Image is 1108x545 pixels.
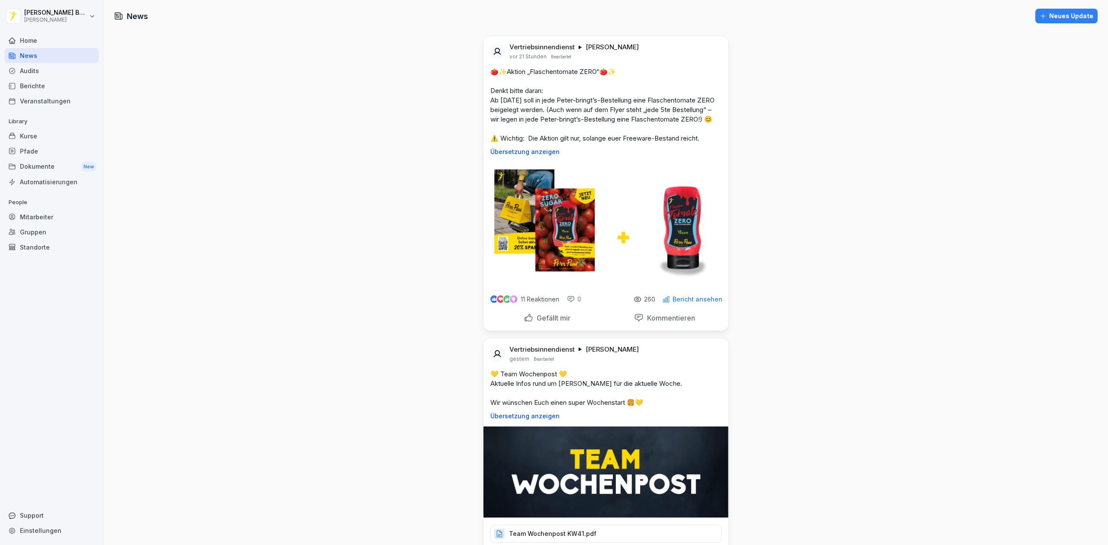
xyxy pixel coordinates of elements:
p: Kommentieren [644,314,695,322]
p: 11 Reaktionen [521,296,559,303]
a: Team Wochenpost KW41.pdf [490,532,721,541]
img: like [490,296,497,303]
p: Vertriebsinnendienst [509,345,575,354]
p: 🍅✨Aktion „Flaschentomate ZERO“🍅✨ Denkt bitte daran: Ab [DATE] soll in jede Peter-bringt’s-Bestell... [490,67,721,143]
p: vor 21 Stunden [509,53,547,60]
a: Standorte [4,240,99,255]
p: gestern [509,356,529,362]
a: Berichte [4,78,99,93]
p: People [4,196,99,209]
a: Gruppen [4,224,99,240]
img: inspiring [510,295,517,303]
p: [PERSON_NAME] Bogomolec [24,9,87,16]
p: Team Wochenpost KW41.pdf [509,529,596,538]
img: kascbdq0ziwhkkyjwk3rx3cb.png [483,426,728,518]
p: 💛 Team Wochenpost 💛 Aktuelle Infos rund um [PERSON_NAME] für die aktuelle Woche. Wir wünschen Euc... [490,369,721,407]
img: fduripv2om2fjvx0owz5il6q.png [483,162,728,285]
p: [PERSON_NAME] [586,43,639,51]
p: [PERSON_NAME] [24,17,87,23]
a: Kurse [4,128,99,144]
p: 260 [644,296,655,303]
div: Dokumente [4,159,99,175]
a: Mitarbeiter [4,209,99,224]
a: News [4,48,99,63]
a: DokumenteNew [4,159,99,175]
div: Neues Update [1040,11,1093,21]
p: Bericht ansehen [673,296,722,303]
a: Veranstaltungen [4,93,99,109]
a: Automatisierungen [4,174,99,189]
p: Gefällt mir [533,314,570,322]
a: Pfade [4,144,99,159]
p: [PERSON_NAME] [586,345,639,354]
a: Einstellungen [4,523,99,538]
img: celebrate [503,295,511,303]
div: 0 [567,295,581,304]
p: Vertriebsinnendienst [509,43,575,51]
p: Übersetzung anzeigen [490,148,721,155]
p: Übersetzung anzeigen [490,413,721,420]
a: Audits [4,63,99,78]
p: Bearbeitet [551,53,571,60]
p: Bearbeitet [534,356,554,362]
a: Home [4,33,99,48]
div: New [81,162,96,172]
img: love [497,296,504,302]
div: Support [4,508,99,523]
p: Library [4,115,99,128]
button: Neues Update [1035,9,1098,23]
h1: News [127,10,148,22]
